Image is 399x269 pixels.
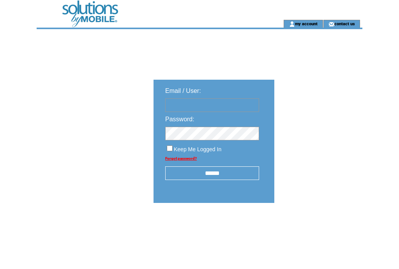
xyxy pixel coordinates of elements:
[174,146,221,152] span: Keep Me Logged In
[334,21,355,26] a: contact us
[165,116,194,122] span: Password:
[289,21,295,27] img: account_icon.gif;jsessionid=F5053991D26724F549B99D21ECC41289
[297,222,336,232] img: transparent.png;jsessionid=F5053991D26724F549B99D21ECC41289
[328,21,334,27] img: contact_us_icon.gif;jsessionid=F5053991D26724F549B99D21ECC41289
[165,87,201,94] span: Email / User:
[295,21,318,26] a: my account
[165,156,197,161] a: Forgot password?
